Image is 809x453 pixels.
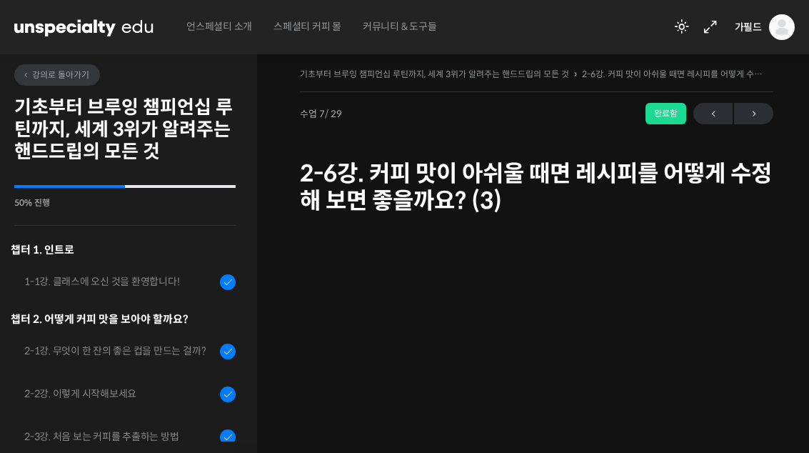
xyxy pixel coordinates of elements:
span: 강의로 돌아가기 [21,69,89,80]
div: 완료함 [645,103,686,124]
span: 가필드 [735,21,762,34]
a: ←이전 [693,103,733,124]
span: ← [693,104,733,124]
a: 기초부터 브루잉 챔피언십 루틴까지, 세계 3위가 알려주는 핸드드립의 모든 것 [300,69,569,79]
a: 강의로 돌아가기 [14,64,100,86]
div: 2-2강. 이렇게 시작해보세요 [24,386,216,402]
h3: 챕터 1. 인트로 [11,240,236,259]
span: → [734,104,773,124]
a: 다음→ [734,103,773,124]
span: / 29 [325,108,342,120]
div: 50% 진행 [14,199,236,207]
div: 2-3강. 처음 보는 커피를 추출하는 방법 [24,429,216,444]
div: 1-1강. 클래스에 오신 것을 환영합니다! [24,274,216,289]
h1: 2-6강. 커피 맛이 아쉬울 때면 레시피를 어떻게 수정해 보면 좋을까요? (3) [300,160,773,215]
div: 챕터 2. 어떻게 커피 맛을 보아야 할까요? [11,309,236,329]
span: 수업 7 [300,109,342,119]
h2: 기초부터 브루잉 챔피언십 루틴까지, 세계 3위가 알려주는 핸드드립의 모든 것 [14,96,236,164]
div: 2-1강. 무엇이 한 잔의 좋은 컵을 만드는 걸까? [24,343,216,359]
